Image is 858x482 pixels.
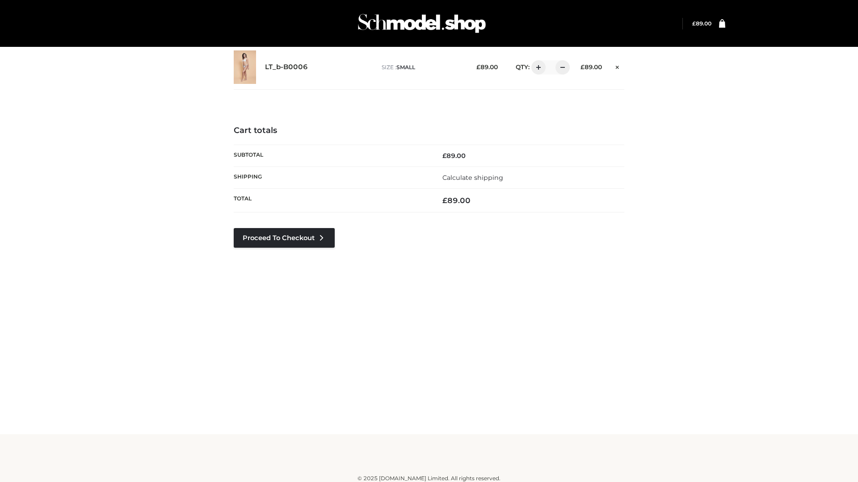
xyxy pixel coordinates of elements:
div: QTY: [507,60,567,75]
img: Schmodel Admin 964 [355,6,489,41]
bdi: 89.00 [476,63,498,71]
th: Subtotal [234,145,429,166]
span: £ [580,63,585,71]
p: size : [382,63,463,71]
a: LT_b-B0006 [265,63,308,71]
span: SMALL [396,64,415,71]
a: Proceed to Checkout [234,228,335,248]
span: £ [442,152,446,160]
th: Total [234,189,429,212]
span: £ [442,196,447,205]
a: Remove this item [611,60,624,72]
h4: Cart totals [234,126,624,136]
bdi: 89.00 [692,20,711,27]
bdi: 89.00 [442,152,466,160]
a: £89.00 [692,20,711,27]
span: £ [692,20,696,27]
bdi: 89.00 [442,196,471,205]
a: Calculate shipping [442,174,503,182]
bdi: 89.00 [580,63,602,71]
span: £ [476,63,480,71]
th: Shipping [234,166,429,188]
img: LT_b-B0006 - SMALL [234,50,256,84]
